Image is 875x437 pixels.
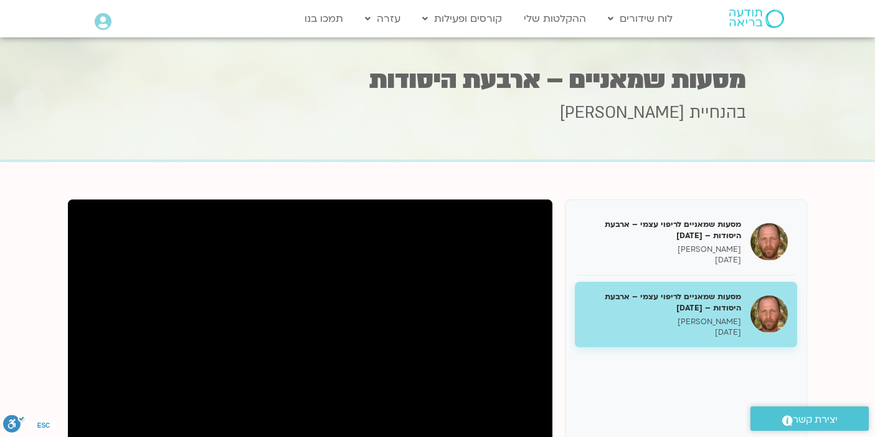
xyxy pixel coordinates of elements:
img: מסעות שמאניים לריפוי עצמי – ארבעת היסודות – 8.9.25 [750,295,788,333]
p: [PERSON_NAME] [584,317,741,327]
a: עזרה [359,7,407,31]
p: [PERSON_NAME] [584,244,741,255]
h5: מסעות שמאניים לריפוי עצמי – ארבעת היסודות – [DATE] [584,219,741,241]
a: תמכו בנו [298,7,349,31]
a: לוח שידורים [602,7,679,31]
h5: מסעות שמאניים לריפוי עצמי – ארבעת היסודות – [DATE] [584,291,741,314]
img: תודעה בריאה [729,9,784,28]
span: בהנחיית [689,102,746,124]
p: [DATE] [584,255,741,266]
span: יצירת קשר [793,411,838,428]
img: מסעות שמאניים לריפוי עצמי – ארבעת היסודות – 1.9.25 [750,223,788,261]
a: ההקלטות שלי [518,7,592,31]
h1: מסעות שמאניים – ארבעת היסודות [130,68,746,92]
a: יצירת קשר [750,406,869,431]
p: [DATE] [584,327,741,338]
a: קורסים ופעילות [416,7,508,31]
